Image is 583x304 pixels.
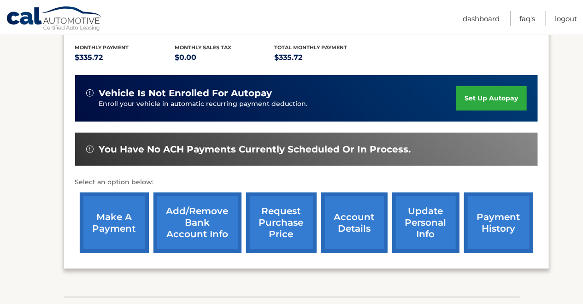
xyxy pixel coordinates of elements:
span: vehicle is not enrolled for autopay [99,88,272,99]
a: Logout [555,11,577,26]
img: alert-white.svg [86,89,94,97]
a: make a payment [80,193,149,253]
span: Monthly Payment [75,44,129,51]
p: $335.72 [275,51,375,64]
a: request purchase price [246,193,317,253]
p: Select an option below: [75,177,538,188]
a: account details [321,193,388,253]
a: Add/Remove bank account info [153,193,241,253]
a: Dashboard [463,11,500,26]
a: set up autopay [456,86,526,111]
p: $0.00 [175,51,275,64]
a: FAQ's [519,11,535,26]
span: You have no ACH payments currently scheduled or in process. [99,144,411,155]
p: Enroll your vehicle in automatic recurring payment deduction. [99,99,457,109]
span: Monthly sales Tax [175,44,231,51]
p: $335.72 [75,51,175,64]
span: Total Monthly Payment [275,44,347,51]
a: update personal info [392,193,459,253]
a: Cal Automotive [6,6,103,33]
a: payment history [464,193,533,253]
img: alert-white.svg [86,146,94,153]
